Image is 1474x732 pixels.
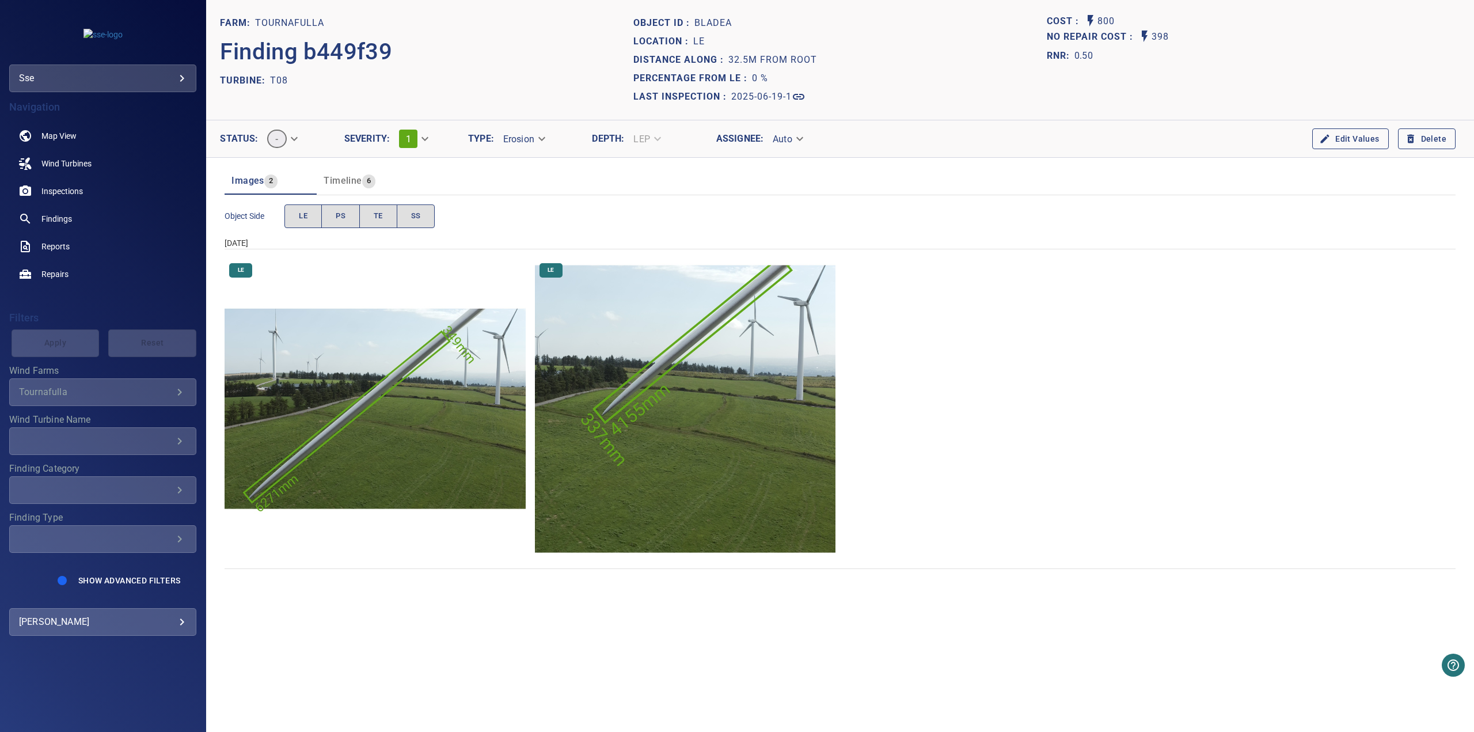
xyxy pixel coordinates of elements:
p: Last Inspection : [633,90,731,104]
p: Tournafulla [255,16,324,30]
div: LEP [624,129,668,149]
a: reports noActive [9,233,196,260]
div: - [258,125,305,153]
p: Location : [633,35,693,48]
div: sse [19,69,187,88]
span: Map View [41,130,77,142]
p: Percentage from LE : [633,71,752,85]
p: Finding b449f39 [220,35,392,69]
h1: RNR: [1047,49,1074,63]
button: Edit Values [1312,128,1388,150]
p: 2025-06-19-1 [731,90,792,104]
a: repairs noActive [9,260,196,288]
p: T08 [270,74,288,88]
label: Depth : [592,134,624,143]
div: Erosion [494,129,553,149]
span: Wind Turbines [41,158,92,169]
img: Tournafulla/T08/2025-06-19-1/2025-06-19-2/image58wp61.jpg [535,259,835,559]
p: Object ID : [633,16,694,30]
div: Tournafulla [19,386,173,397]
span: PS [336,210,345,223]
a: 2025-06-19-1 [731,90,806,104]
div: sse [9,65,196,92]
button: Show Advanced Filters [71,571,187,590]
span: Object Side [225,210,284,222]
a: map noActive [9,122,196,150]
span: The base labour and equipment costs to repair the finding. Does not include the loss of productio... [1047,14,1084,29]
img: sse-logo [83,29,123,40]
a: findings noActive [9,205,196,233]
h1: No Repair Cost : [1047,32,1138,43]
label: Finding Category [9,464,196,473]
span: LE [541,266,561,274]
h1: Cost : [1047,16,1084,27]
label: Wind Turbine Name [9,415,196,424]
p: FARM: [220,16,255,30]
span: Timeline [324,175,362,186]
button: TE [359,204,397,228]
span: TE [374,210,383,223]
img: Tournafulla/T08/2025-06-19-1/2025-06-19-2/image57wp60.jpg [225,259,525,559]
span: Inspections [41,185,83,197]
span: Findings [41,213,72,225]
h4: Navigation [9,101,196,113]
span: LE [299,210,307,223]
div: Wind Turbine Name [9,427,196,455]
p: 0.50 [1074,49,1093,63]
span: - [268,134,285,145]
label: Assignee : [716,134,763,143]
div: 1 [390,125,436,153]
div: objectSide [284,204,435,228]
p: Distance along : [633,53,728,67]
a: inspections noActive [9,177,196,205]
div: Auto [763,129,811,149]
div: Wind Farms [9,378,196,406]
div: [DATE] [225,237,1456,249]
svg: Auto No Repair Cost [1138,29,1152,43]
p: 32.5m from root [728,53,817,67]
p: 800 [1097,14,1115,29]
span: Reports [41,241,70,252]
span: SS [411,210,421,223]
p: LE [693,35,705,48]
span: 2 [264,175,278,188]
label: Finding Type [9,513,196,522]
p: 0 % [752,71,768,85]
span: Projected additional costs incurred by waiting 1 year to repair. This is a function of possible i... [1047,29,1138,45]
label: Status : [220,134,258,143]
span: 1 [406,134,411,145]
h4: Filters [9,312,196,324]
span: Repairs [41,268,69,280]
button: LE [284,204,322,228]
span: Show Advanced Filters [78,576,180,585]
p: TURBINE: [220,74,270,88]
svg: Auto Cost [1084,14,1097,28]
p: bladeA [694,16,732,30]
span: The ratio of the additional incurred cost of repair in 1 year and the cost of repairing today. Fi... [1047,47,1093,65]
a: windturbines noActive [9,150,196,177]
button: PS [321,204,360,228]
button: SS [397,204,435,228]
p: 398 [1152,29,1169,45]
div: Finding Category [9,476,196,504]
label: Type : [468,134,494,143]
span: Images [231,175,264,186]
label: Wind Farms [9,366,196,376]
span: LE [231,266,251,274]
button: Delete [1398,128,1456,150]
label: Severity : [344,134,390,143]
div: [PERSON_NAME] [19,613,187,631]
span: 6 [362,175,375,188]
div: Finding Type [9,525,196,553]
